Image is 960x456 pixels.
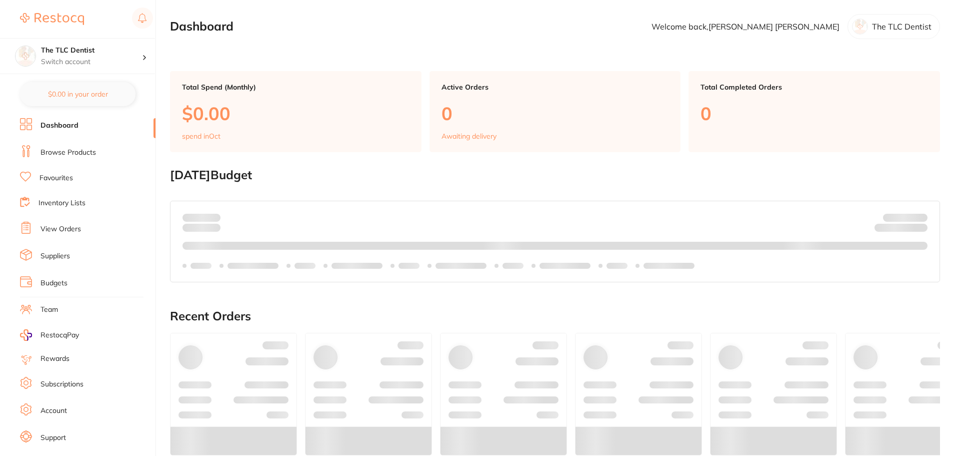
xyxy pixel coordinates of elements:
a: Budgets [40,278,67,288]
a: Rewards [40,354,69,364]
p: Labels [606,262,627,270]
a: Restocq Logo [20,8,84,31]
p: Labels extended [331,262,382,270]
p: Total Completed Orders [700,83,928,91]
p: Labels extended [435,262,486,270]
h4: The TLC Dentist [41,46,142,56]
a: Browse Products [40,148,96,158]
p: Welcome back, [PERSON_NAME] [PERSON_NAME] [651,22,839,31]
img: Restocq Logo [20,13,84,25]
img: The TLC Dentist [15,46,35,66]
strong: $NaN [908,213,927,222]
a: RestocqPay [20,329,79,341]
p: Labels [502,262,523,270]
p: Awaiting delivery [441,132,496,140]
p: $0.00 [182,103,409,124]
img: RestocqPay [20,329,32,341]
p: Labels [190,262,211,270]
a: Favourites [39,173,73,183]
p: Labels [294,262,315,270]
a: Dashboard [40,121,78,131]
h2: Dashboard [170,20,233,34]
a: Total Spend (Monthly)$0.00spend inOct [170,71,421,152]
p: Labels extended [539,262,590,270]
p: Budget: [883,213,927,221]
strong: $0.00 [203,213,220,222]
strong: $0.00 [910,225,927,234]
p: Labels [398,262,419,270]
p: spend in Oct [182,132,220,140]
a: View Orders [40,224,81,234]
p: Labels extended [643,262,694,270]
a: Subscriptions [40,379,83,389]
p: Remaining: [874,222,927,234]
p: Labels extended [227,262,278,270]
p: 0 [441,103,669,124]
a: Team [40,305,58,315]
h2: Recent Orders [170,309,940,323]
p: Total Spend (Monthly) [182,83,409,91]
span: RestocqPay [40,330,79,340]
a: Total Completed Orders0 [688,71,940,152]
p: Switch account [41,57,142,67]
p: Active Orders [441,83,669,91]
a: Suppliers [40,251,70,261]
a: Account [40,406,67,416]
p: month [182,222,220,234]
h2: [DATE] Budget [170,168,940,182]
a: Inventory Lists [38,198,85,208]
p: 0 [700,103,928,124]
a: Support [40,433,66,443]
p: Spent: [182,213,220,221]
button: $0.00 in your order [20,82,135,106]
a: Active Orders0Awaiting delivery [429,71,681,152]
p: The TLC Dentist [872,22,931,31]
